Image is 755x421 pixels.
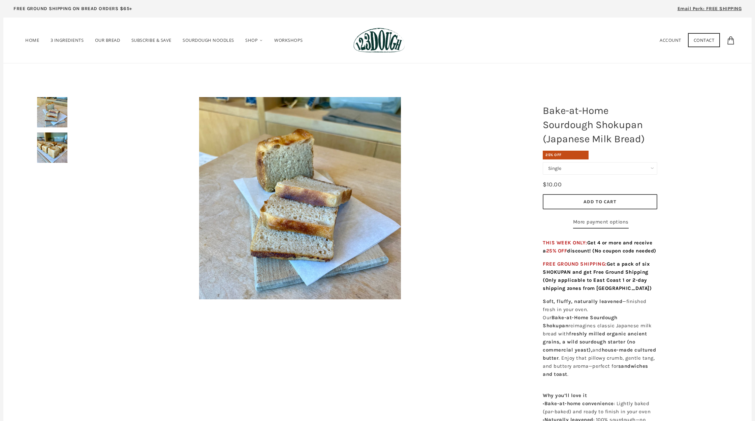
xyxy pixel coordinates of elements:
[543,363,648,377] strong: sandwiches and toast
[13,5,132,12] p: FREE GROUND SHIPPING ON BREAD ORDERS $65+
[240,28,268,53] a: Shop
[269,28,308,53] a: Workshops
[688,33,720,47] a: Contact
[245,37,258,43] span: Shop
[543,240,656,254] span: THIS WEEK ONLY:
[45,28,89,53] a: 3 Ingredients
[543,297,657,378] p: —finished fresh in your oven. Our reimagines classic Japanese milk bread with and . Enjoy that pi...
[543,392,587,398] strong: Why you’ll love it
[274,37,303,43] span: Workshops
[584,199,617,205] span: Add to Cart
[51,37,84,43] span: 3 Ingredients
[573,218,629,229] a: More payment options
[678,6,742,11] span: Email Perk: FREE SHIPPING
[20,28,44,53] a: Home
[37,97,67,127] img: Bake-at-Home Sourdough Shokupan (Japanese Milk Bread)
[37,132,67,163] img: Bake-at-Home Sourdough Shokupan (Japanese Milk Bread)
[543,151,589,159] div: 25% OFF
[95,37,120,43] span: Our Bread
[84,97,516,299] a: Bake-at-Home Sourdough Shokupan (Japanese Milk Bread)
[546,248,567,254] span: 25% OFF
[660,37,681,43] a: Account
[199,97,401,299] img: Bake-at-Home Sourdough Shokupan (Japanese Milk Bread)
[90,28,125,53] a: Our Bread
[543,194,657,209] button: Add to Cart
[183,37,234,43] span: SOURDOUGH NOODLES
[543,314,618,329] strong: Bake-at-Home Sourdough Shokupan
[126,28,177,53] a: Subscribe & Save
[543,261,652,291] span: FREE GROUND SHIPPING:
[20,28,308,53] nav: Primary
[667,3,752,18] a: Email Perk: FREE SHIPPING
[544,400,614,407] strong: Bake-at-home convenience
[353,28,405,53] img: 123Dough Bakery
[538,100,662,149] h1: Bake-at-Home Sourdough Shokupan (Japanese Milk Bread)
[543,331,647,353] strong: freshly milled organic ancient grains, a wild sourdough starter (no commercial yeast),
[25,37,39,43] span: Home
[543,180,562,189] div: $10.00
[543,240,656,254] span: Get 4 or more and receive a discount! (No coupon code needed)
[3,3,143,18] a: FREE GROUND SHIPPING ON BREAD ORDERS $65+
[543,298,622,304] strong: Soft, fluffy, naturally leavened
[178,28,239,53] a: SOURDOUGH NOODLES
[131,37,171,43] span: Subscribe & Save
